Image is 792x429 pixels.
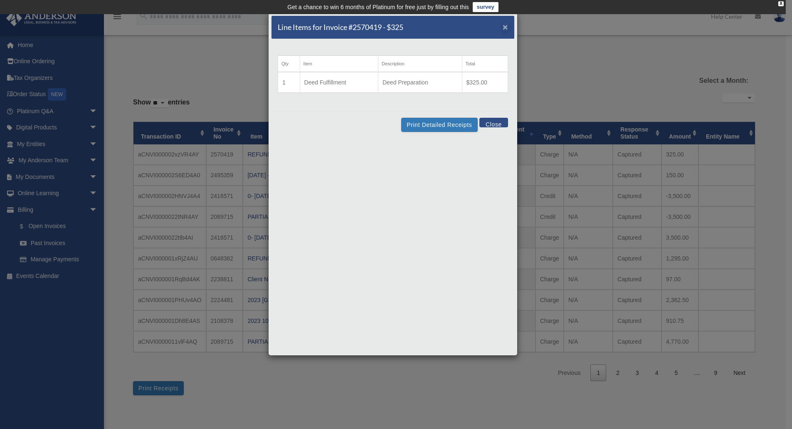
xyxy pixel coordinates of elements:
button: Print Detailed Receipts [401,118,477,132]
div: Get a chance to win 6 months of Platinum for free just by filling out this [287,2,469,12]
a: survey [473,2,498,12]
span: × [503,22,508,32]
div: close [778,1,784,6]
h5: Line Items for Invoice #2570419 - $325 [278,22,403,32]
td: $325.00 [462,72,508,93]
td: Deed Preparation [378,72,462,93]
td: Deed Fulfillment [300,72,378,93]
th: Item [300,56,378,72]
button: Close [479,118,508,127]
th: Description [378,56,462,72]
td: 1 [278,72,300,93]
button: Close [503,22,508,31]
th: Qty [278,56,300,72]
th: Total [462,56,508,72]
